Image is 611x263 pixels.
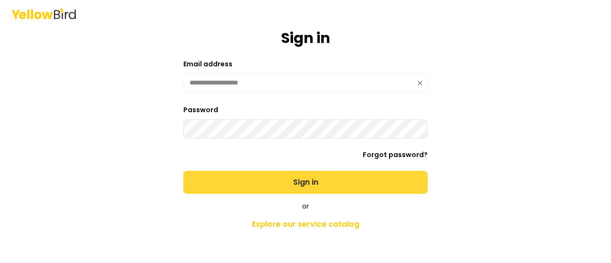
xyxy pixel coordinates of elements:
a: Forgot password? [363,150,428,159]
span: or [302,201,309,211]
button: Sign in [183,171,428,194]
a: Explore our service catalog [137,215,474,234]
label: Email address [183,59,232,69]
label: Password [183,105,218,115]
h1: Sign in [281,30,330,47]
